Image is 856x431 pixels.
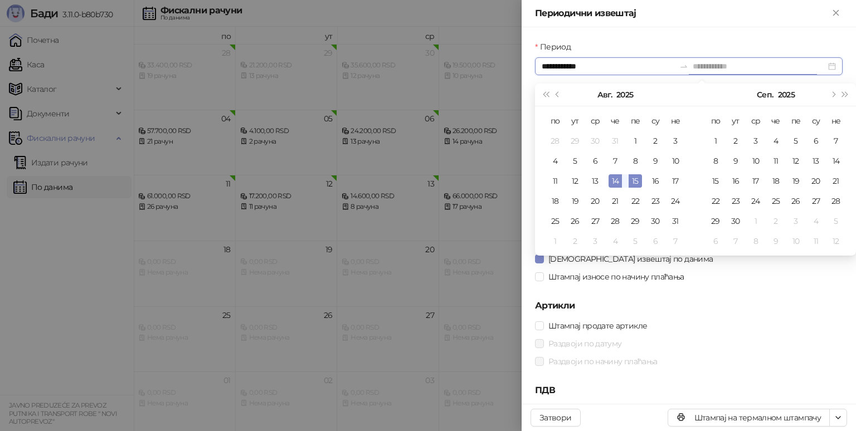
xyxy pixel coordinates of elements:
[706,171,726,191] td: 2025-09-15
[709,234,722,248] div: 6
[649,214,662,228] div: 30
[544,271,689,283] span: Штампај износе по начину плаћања
[625,231,645,251] td: 2025-09-05
[729,134,742,148] div: 2
[679,62,688,71] span: swap-right
[616,84,633,106] button: Изабери годину
[585,171,605,191] td: 2025-08-13
[545,191,565,211] td: 2025-08-18
[609,174,622,188] div: 14
[746,111,766,131] th: ср
[839,84,852,106] button: Следећа година (Control + right)
[806,111,826,131] th: су
[746,231,766,251] td: 2025-10-08
[649,154,662,168] div: 9
[829,234,843,248] div: 12
[769,174,782,188] div: 18
[535,41,577,53] label: Период
[665,151,685,171] td: 2025-08-10
[706,231,726,251] td: 2025-10-06
[609,134,622,148] div: 31
[729,194,742,208] div: 23
[749,194,762,208] div: 24
[649,134,662,148] div: 2
[629,234,642,248] div: 5
[766,151,786,171] td: 2025-09-11
[544,355,662,368] span: Раздвоји по начину плаћања
[749,134,762,148] div: 3
[766,211,786,231] td: 2025-10-02
[645,211,665,231] td: 2025-08-30
[669,234,682,248] div: 7
[789,174,802,188] div: 19
[568,194,582,208] div: 19
[806,131,826,151] td: 2025-09-06
[665,171,685,191] td: 2025-08-17
[726,191,746,211] td: 2025-09-23
[544,337,626,350] span: Раздвоји по датуму
[645,171,665,191] td: 2025-08-16
[806,151,826,171] td: 2025-09-13
[809,154,823,168] div: 13
[786,111,806,131] th: пе
[548,234,562,248] div: 1
[649,234,662,248] div: 6
[769,154,782,168] div: 11
[806,231,826,251] td: 2025-10-11
[625,211,645,231] td: 2025-08-29
[729,174,742,188] div: 16
[531,409,581,427] button: Затвори
[789,214,802,228] div: 3
[709,194,722,208] div: 22
[645,151,665,171] td: 2025-08-09
[826,211,846,231] td: 2025-10-05
[629,154,642,168] div: 8
[729,234,742,248] div: 7
[746,151,766,171] td: 2025-09-10
[565,211,585,231] td: 2025-08-26
[826,131,846,151] td: 2025-09-07
[548,154,562,168] div: 4
[806,191,826,211] td: 2025-09-27
[789,134,802,148] div: 5
[568,134,582,148] div: 29
[588,174,602,188] div: 13
[625,171,645,191] td: 2025-08-15
[629,194,642,208] div: 22
[769,234,782,248] div: 9
[806,211,826,231] td: 2025-10-04
[605,171,625,191] td: 2025-08-14
[766,171,786,191] td: 2025-09-18
[826,231,846,251] td: 2025-10-12
[609,154,622,168] div: 7
[669,154,682,168] div: 10
[665,191,685,211] td: 2025-08-24
[757,84,773,106] button: Изабери месец
[645,231,665,251] td: 2025-09-06
[829,174,843,188] div: 21
[749,234,762,248] div: 8
[669,194,682,208] div: 24
[706,191,726,211] td: 2025-09-22
[605,151,625,171] td: 2025-08-07
[786,211,806,231] td: 2025-10-03
[749,214,762,228] div: 1
[669,134,682,148] div: 3
[665,231,685,251] td: 2025-09-07
[706,111,726,131] th: по
[585,231,605,251] td: 2025-09-03
[605,111,625,131] th: че
[786,171,806,191] td: 2025-09-19
[786,131,806,151] td: 2025-09-05
[746,211,766,231] td: 2025-10-01
[609,214,622,228] div: 28
[625,151,645,171] td: 2025-08-08
[726,131,746,151] td: 2025-09-02
[645,191,665,211] td: 2025-08-23
[679,62,688,71] span: to
[829,7,843,20] button: Close
[629,174,642,188] div: 15
[766,111,786,131] th: че
[778,84,795,106] button: Изабери годину
[548,134,562,148] div: 28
